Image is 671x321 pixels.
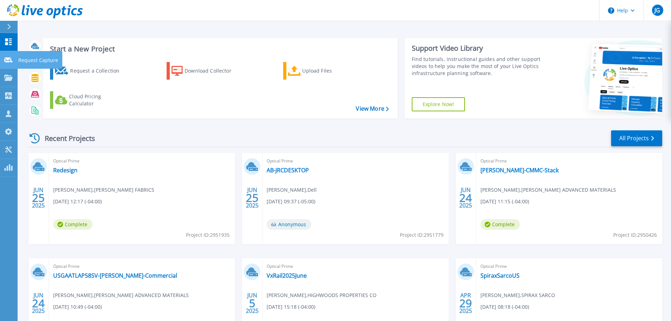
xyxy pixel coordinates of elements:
div: Cloud Pricing Calculator [69,93,125,107]
span: 29 [459,300,472,306]
div: Support Video Library [412,44,543,53]
div: JUN 2025 [32,185,45,211]
span: 25 [32,195,45,201]
span: 24 [32,300,45,306]
span: Anonymous [267,219,311,230]
span: Project ID: 2951935 [186,231,230,239]
a: SpiraxSarcoUS [480,272,520,279]
div: Find tutorials, instructional guides and other support videos to help you make the most of your L... [412,56,543,77]
p: Request Capture [18,51,58,69]
span: [PERSON_NAME] , HIGHWOODS PROPERTIES CO [267,291,377,299]
div: JUN 2025 [246,185,259,211]
div: Request a Collection [70,64,126,78]
div: JUN 2025 [459,185,472,211]
a: Cloud Pricing Calculator [50,91,129,109]
div: JUN 2025 [246,290,259,316]
span: [PERSON_NAME] , [PERSON_NAME] ADVANCED MATERIALS [480,186,616,194]
span: [PERSON_NAME] , SPIRAX SARCO [480,291,555,299]
span: [PERSON_NAME] , Dell [267,186,317,194]
span: [DATE] 15:18 (-04:00) [267,303,315,311]
span: Optical Prime [480,157,658,165]
span: Optical Prime [267,263,444,270]
div: JUN 2025 [32,290,45,316]
a: Request a Collection [50,62,129,80]
span: [DATE] 08:18 (-04:00) [480,303,529,311]
span: [DATE] 10:49 (-04:00) [53,303,102,311]
span: [DATE] 09:37 (-05:00) [267,198,315,205]
a: Upload Files [283,62,362,80]
span: [DATE] 12:17 (-04:00) [53,198,102,205]
span: Project ID: 2951779 [400,231,443,239]
a: VxRail2025June [267,272,307,279]
a: Explore Now! [412,97,465,111]
span: JG [654,7,660,13]
span: 5 [249,300,255,306]
a: AB-JRCDESKTOP [267,167,309,174]
span: 25 [246,195,259,201]
div: Upload Files [302,64,359,78]
span: 24 [459,195,472,201]
a: View More [356,105,389,112]
div: APR 2025 [459,290,472,316]
span: Project ID: 2950426 [613,231,657,239]
span: Optical Prime [53,157,231,165]
div: Download Collector [185,64,241,78]
span: Optical Prime [53,263,231,270]
h3: Start a New Project [50,45,389,53]
a: USGAATLAP58SV-[PERSON_NAME]-Commercial [53,272,177,279]
div: Recent Projects [27,130,105,147]
span: Optical Prime [267,157,444,165]
span: Optical Prime [480,263,658,270]
span: [PERSON_NAME] , [PERSON_NAME] FABRICS [53,186,154,194]
a: Download Collector [167,62,245,80]
a: Redesign [53,167,77,174]
span: [DATE] 11:15 (-04:00) [480,198,529,205]
span: Complete [480,219,520,230]
a: All Projects [611,130,662,146]
a: [PERSON_NAME]-CMMC-Stack [480,167,559,174]
span: [PERSON_NAME] , [PERSON_NAME] ADVANCED MATERIALS [53,291,189,299]
span: Complete [53,219,93,230]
